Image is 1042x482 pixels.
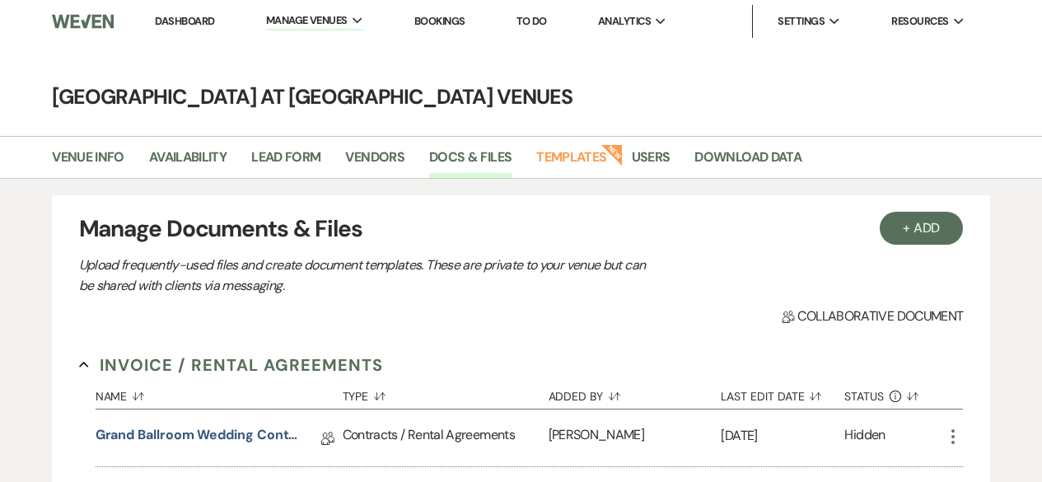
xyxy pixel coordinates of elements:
strong: New [600,143,624,166]
button: Status [844,377,943,409]
a: Download Data [694,147,801,178]
a: To Do [516,14,547,28]
a: Docs & Files [429,147,512,178]
div: Hidden [844,425,885,451]
div: Contracts / Rental Agreements [343,409,549,466]
button: Added By [549,377,722,409]
h3: Manage Documents & Files [79,212,964,246]
span: Collaborative document [782,307,963,326]
a: Lead Form [251,147,320,178]
span: Analytics [598,13,651,30]
a: Availability [149,147,227,178]
a: Grand Ballroom Wedding Contract 2026 [96,425,301,451]
a: Venue Info [52,147,124,178]
span: Status [844,391,884,402]
div: [PERSON_NAME] [549,409,722,466]
img: Weven Logo [52,4,113,39]
a: Bookings [414,14,465,28]
a: Dashboard [155,14,214,28]
button: Invoice / Rental Agreements [79,353,383,377]
span: Resources [891,13,948,30]
span: Settings [778,13,825,30]
button: Name [96,377,343,409]
a: Users [632,147,671,178]
button: Type [343,377,549,409]
span: Manage Venues [266,12,348,29]
button: + Add [880,212,964,245]
p: Upload frequently-used files and create document templates. These are private to your venue but c... [79,255,656,297]
a: Vendors [345,147,404,178]
p: [DATE] [721,425,844,447]
button: Last Edit Date [721,377,844,409]
a: Templates [536,147,606,178]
